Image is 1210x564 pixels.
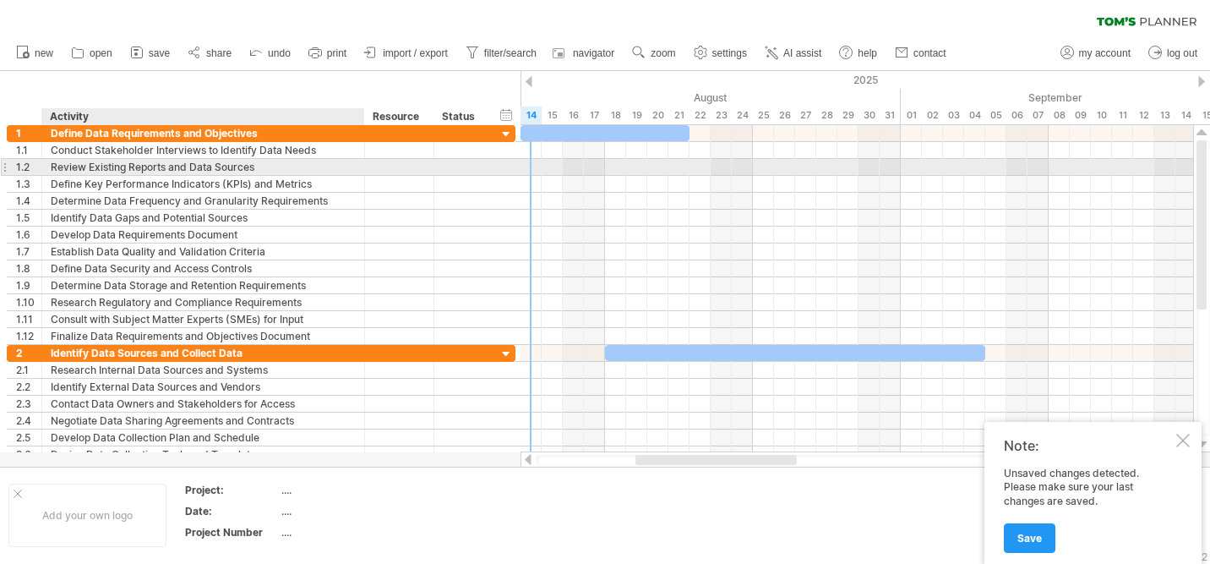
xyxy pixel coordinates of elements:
[563,107,584,124] div: Saturday, 16 August 2025
[51,193,356,209] div: Determine Data Frequency and Granularity Requirements
[1056,42,1136,64] a: my account
[51,345,356,361] div: Identify Data Sources and Collect Data
[626,107,647,124] div: Tuesday, 19 August 2025
[281,525,423,539] div: ....
[891,42,951,64] a: contact
[1049,107,1070,124] div: Monday, 8 September 2025
[1070,107,1091,124] div: Tuesday, 9 September 2025
[584,107,605,124] div: Sunday, 17 August 2025
[795,107,816,124] div: Wednesday, 27 August 2025
[51,244,356,260] div: Establish Data Quality and Validation Criteria
[51,413,356,429] div: Negotiate Data Sharing Agreements and Contracts
[628,42,680,64] a: zoom
[67,42,117,64] a: open
[985,107,1006,124] div: Friday, 5 September 2025
[51,396,356,412] div: Contact Data Owners and Stakeholders for Access
[8,484,166,547] div: Add your own logo
[689,107,711,124] div: Friday, 22 August 2025
[51,210,356,226] div: Identify Data Gaps and Potential Sources
[689,42,752,64] a: settings
[16,176,41,192] div: 1.3
[901,107,922,124] div: Monday, 1 September 2025
[858,47,877,59] span: help
[816,107,837,124] div: Thursday, 28 August 2025
[16,396,41,412] div: 2.3
[360,42,453,64] a: import / export
[281,504,423,518] div: ....
[484,47,537,59] span: filter/search
[16,379,41,395] div: 2.2
[206,47,232,59] span: share
[605,107,626,124] div: Monday, 18 August 2025
[16,446,41,463] div: 2.6
[16,362,41,378] div: 2.1
[711,107,732,124] div: Saturday, 23 August 2025
[1079,47,1131,59] span: my account
[51,379,356,395] div: Identify External Data Sources and Vendors
[51,294,356,310] div: Research Regulatory and Compliance Requirements
[712,47,747,59] span: settings
[35,47,53,59] span: new
[1133,107,1154,124] div: Friday, 12 September 2025
[1144,42,1202,64] a: log out
[668,107,689,124] div: Thursday, 21 August 2025
[16,430,41,446] div: 2.5
[1175,107,1196,124] div: Sunday, 14 September 2025
[51,125,356,141] div: Define Data Requirements and Objectives
[16,244,41,260] div: 1.7
[304,42,352,64] a: print
[51,142,356,158] div: Conduct Stakeholder Interviews to Identify Data Needs
[268,47,291,59] span: undo
[327,47,346,59] span: print
[16,311,41,327] div: 1.11
[16,159,41,175] div: 1.2
[51,260,356,277] div: Define Data Security and Access Controls
[542,107,563,124] div: Friday, 15 August 2025
[246,89,901,107] div: August 2025
[51,227,356,243] div: Develop Data Requirements Document
[1006,107,1027,124] div: Saturday, 6 September 2025
[964,107,985,124] div: Thursday, 4 September 2025
[185,525,278,539] div: Project Number
[573,47,614,59] span: navigator
[16,345,41,361] div: 2
[753,107,774,124] div: Monday, 25 August 2025
[1027,107,1049,124] div: Sunday, 7 September 2025
[1004,523,1055,553] a: Save
[16,125,41,141] div: 1
[16,210,41,226] div: 1.5
[1091,107,1112,124] div: Wednesday, 10 September 2025
[16,193,41,209] div: 1.4
[51,362,356,378] div: Research Internal Data Sources and Systems
[835,42,882,64] a: help
[51,430,356,446] div: Develop Data Collection Plan and Schedule
[16,260,41,277] div: 1.8
[16,142,41,158] div: 1.1
[383,47,448,59] span: import / export
[461,42,542,64] a: filter/search
[51,176,356,192] div: Define Key Performance Indicators (KPIs) and Metrics
[185,504,278,518] div: Date:
[16,277,41,293] div: 1.9
[90,47,112,59] span: open
[1004,467,1173,552] div: Unsaved changes detected. Please make sure your last changes are saved.
[837,107,858,124] div: Friday, 29 August 2025
[51,328,356,344] div: Finalize Data Requirements and Objectives Document
[183,42,237,64] a: share
[126,42,175,64] a: save
[550,42,619,64] a: navigator
[16,413,41,429] div: 2.4
[1167,47,1197,59] span: log out
[442,108,479,125] div: Status
[51,311,356,327] div: Consult with Subject Matter Experts (SMEs) for Input
[1154,107,1175,124] div: Saturday, 13 September 2025
[858,107,880,124] div: Saturday, 30 August 2025
[16,294,41,310] div: 1.10
[12,42,58,64] a: new
[51,277,356,293] div: Determine Data Storage and Retention Requirements
[783,47,821,59] span: AI assist
[774,107,795,124] div: Tuesday, 26 August 2025
[521,107,542,124] div: Thursday, 14 August 2025
[922,107,943,124] div: Tuesday, 2 September 2025
[16,227,41,243] div: 1.6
